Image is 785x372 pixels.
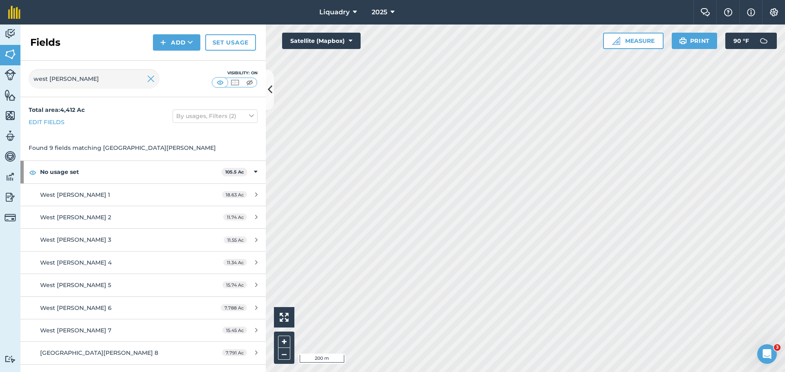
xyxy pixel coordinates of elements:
iframe: Intercom live chat [757,344,777,364]
a: West [PERSON_NAME] 211.74 Ac [20,206,266,228]
span: West [PERSON_NAME] 5 [40,281,111,289]
img: svg+xml;base64,PHN2ZyB4bWxucz0iaHR0cDovL3d3dy53My5vcmcvMjAwMC9zdmciIHdpZHRoPSIxNCIgaGVpZ2h0PSIyNC... [160,38,166,47]
span: West [PERSON_NAME] 3 [40,236,111,243]
strong: No usage set [40,161,222,183]
span: 7.788 Ac [221,304,247,311]
img: Four arrows, one pointing top left, one top right, one bottom right and the last bottom left [280,313,289,322]
a: West [PERSON_NAME] 715.45 Ac [20,319,266,341]
span: 3 [774,344,781,351]
img: svg+xml;base64,PD94bWwgdmVyc2lvbj0iMS4wIiBlbmNvZGluZz0idXRmLTgiPz4KPCEtLSBHZW5lcmF0b3I6IEFkb2JlIE... [4,355,16,363]
img: svg+xml;base64,PHN2ZyB4bWxucz0iaHR0cDovL3d3dy53My5vcmcvMjAwMC9zdmciIHdpZHRoPSIxOSIgaGVpZ2h0PSIyNC... [679,36,687,46]
span: 18.63 Ac [222,191,247,198]
button: Add [153,34,200,51]
h2: Fields [30,36,61,49]
button: Satellite (Mapbox) [282,33,361,49]
button: By usages, Filters (2) [173,109,258,123]
a: [GEOGRAPHIC_DATA][PERSON_NAME] 87.791 Ac [20,342,266,364]
strong: Total area : 4,412 Ac [29,106,85,114]
img: svg+xml;base64,PD94bWwgdmVyc2lvbj0iMS4wIiBlbmNvZGluZz0idXRmLTgiPz4KPCEtLSBHZW5lcmF0b3I6IEFkb2JlIE... [4,28,16,40]
span: 11.74 Ac [223,214,247,221]
span: 90 ° F [733,33,749,49]
img: fieldmargin Logo [8,6,20,19]
span: West [PERSON_NAME] 6 [40,304,112,312]
input: Search [29,69,159,89]
span: West [PERSON_NAME] 4 [40,259,112,266]
span: 11.34 Ac [223,259,247,266]
div: No usage set105.5 Ac [20,161,266,183]
a: West [PERSON_NAME] 311.55 Ac [20,229,266,251]
button: + [278,336,290,348]
img: svg+xml;base64,PD94bWwgdmVyc2lvbj0iMS4wIiBlbmNvZGluZz0idXRmLTgiPz4KPCEtLSBHZW5lcmF0b3I6IEFkb2JlIE... [756,33,772,49]
span: 11.55 Ac [224,236,247,243]
a: West [PERSON_NAME] 411.34 Ac [20,252,266,274]
span: West [PERSON_NAME] 2 [40,214,111,221]
img: svg+xml;base64,PHN2ZyB4bWxucz0iaHR0cDovL3d3dy53My5vcmcvMjAwMC9zdmciIHdpZHRoPSI1NiIgaGVpZ2h0PSI2MC... [4,48,16,60]
span: [GEOGRAPHIC_DATA][PERSON_NAME] 8 [40,349,158,356]
img: svg+xml;base64,PD94bWwgdmVyc2lvbj0iMS4wIiBlbmNvZGluZz0idXRmLTgiPz4KPCEtLSBHZW5lcmF0b3I6IEFkb2JlIE... [4,150,16,163]
a: West [PERSON_NAME] 118.63 Ac [20,184,266,206]
img: Ruler icon [612,37,620,45]
span: 2025 [372,7,387,17]
img: A question mark icon [723,8,733,16]
img: svg+xml;base64,PHN2ZyB4bWxucz0iaHR0cDovL3d3dy53My5vcmcvMjAwMC9zdmciIHdpZHRoPSI1MCIgaGVpZ2h0PSI0MC... [244,78,255,87]
span: 15.74 Ac [222,281,247,288]
img: A cog icon [769,8,779,16]
img: svg+xml;base64,PHN2ZyB4bWxucz0iaHR0cDovL3d3dy53My5vcmcvMjAwMC9zdmciIHdpZHRoPSI1MCIgaGVpZ2h0PSI0MC... [230,78,240,87]
img: svg+xml;base64,PD94bWwgdmVyc2lvbj0iMS4wIiBlbmNvZGluZz0idXRmLTgiPz4KPCEtLSBHZW5lcmF0b3I6IEFkb2JlIE... [4,69,16,80]
img: svg+xml;base64,PHN2ZyB4bWxucz0iaHR0cDovL3d3dy53My5vcmcvMjAwMC9zdmciIHdpZHRoPSI1MCIgaGVpZ2h0PSI0MC... [215,78,225,87]
a: Edit fields [29,118,65,127]
button: Measure [603,33,664,49]
img: svg+xml;base64,PD94bWwgdmVyc2lvbj0iMS4wIiBlbmNvZGluZz0idXRmLTgiPz4KPCEtLSBHZW5lcmF0b3I6IEFkb2JlIE... [4,130,16,142]
img: svg+xml;base64,PD94bWwgdmVyc2lvbj0iMS4wIiBlbmNvZGluZz0idXRmLTgiPz4KPCEtLSBHZW5lcmF0b3I6IEFkb2JlIE... [4,212,16,223]
img: svg+xml;base64,PHN2ZyB4bWxucz0iaHR0cDovL3d3dy53My5vcmcvMjAwMC9zdmciIHdpZHRoPSI1NiIgaGVpZ2h0PSI2MC... [4,89,16,101]
img: svg+xml;base64,PHN2ZyB4bWxucz0iaHR0cDovL3d3dy53My5vcmcvMjAwMC9zdmciIHdpZHRoPSIxOCIgaGVpZ2h0PSIyNC... [29,167,36,177]
img: svg+xml;base64,PHN2ZyB4bWxucz0iaHR0cDovL3d3dy53My5vcmcvMjAwMC9zdmciIHdpZHRoPSI1NiIgaGVpZ2h0PSI2MC... [4,109,16,122]
img: svg+xml;base64,PD94bWwgdmVyc2lvbj0iMS4wIiBlbmNvZGluZz0idXRmLTgiPz4KPCEtLSBHZW5lcmF0b3I6IEFkb2JlIE... [4,191,16,203]
span: 15.45 Ac [222,327,247,334]
img: svg+xml;base64,PD94bWwgdmVyc2lvbj0iMS4wIiBlbmNvZGluZz0idXRmLTgiPz4KPCEtLSBHZW5lcmF0b3I6IEFkb2JlIE... [4,171,16,183]
span: Liquadry [319,7,350,17]
img: svg+xml;base64,PHN2ZyB4bWxucz0iaHR0cDovL3d3dy53My5vcmcvMjAwMC9zdmciIHdpZHRoPSIyMiIgaGVpZ2h0PSIzMC... [147,74,155,84]
div: Visibility: On [212,70,258,76]
a: West [PERSON_NAME] 515.74 Ac [20,274,266,296]
img: svg+xml;base64,PHN2ZyB4bWxucz0iaHR0cDovL3d3dy53My5vcmcvMjAwMC9zdmciIHdpZHRoPSIxNyIgaGVpZ2h0PSIxNy... [747,7,755,17]
span: West [PERSON_NAME] 7 [40,327,111,334]
img: Two speech bubbles overlapping with the left bubble in the forefront [700,8,710,16]
strong: 105.5 Ac [225,169,244,175]
a: Set usage [205,34,256,51]
button: 90 °F [725,33,777,49]
span: West [PERSON_NAME] 1 [40,191,110,198]
div: Found 9 fields matching [GEOGRAPHIC_DATA][PERSON_NAME] [20,135,266,160]
span: 7.791 Ac [222,349,247,356]
button: Print [672,33,718,49]
button: – [278,348,290,360]
a: West [PERSON_NAME] 67.788 Ac [20,297,266,319]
